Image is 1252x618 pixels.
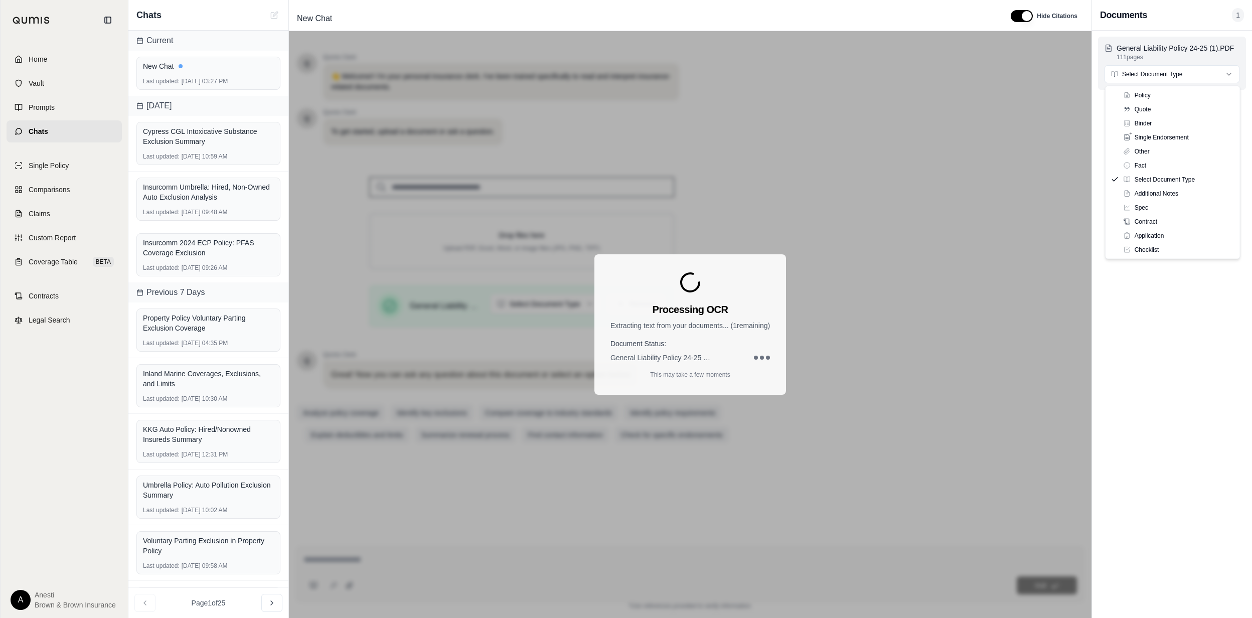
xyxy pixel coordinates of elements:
[1135,133,1189,141] span: Single Endorsement
[1135,119,1152,127] span: Binder
[1135,246,1159,254] span: Checklist
[1135,147,1150,156] span: Other
[1135,190,1178,198] span: Additional Notes
[1135,91,1151,99] span: Policy
[1135,204,1148,212] span: Spec
[1135,218,1157,226] span: Contract
[1135,105,1151,113] span: Quote
[1135,162,1146,170] span: Fact
[1135,232,1164,240] span: Application
[1135,176,1195,184] span: Select Document Type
